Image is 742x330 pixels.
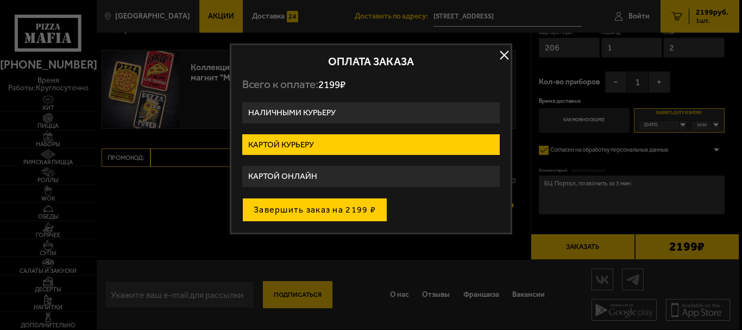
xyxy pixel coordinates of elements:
[242,166,500,187] label: Картой онлайн
[242,102,500,123] label: Наличными курьеру
[318,78,345,91] span: 2199 ₽
[242,134,500,155] label: Картой курьеру
[242,198,387,222] button: Завершить заказ на 2199 ₽
[242,56,500,67] h2: Оплата заказа
[242,78,500,91] p: Всего к оплате:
